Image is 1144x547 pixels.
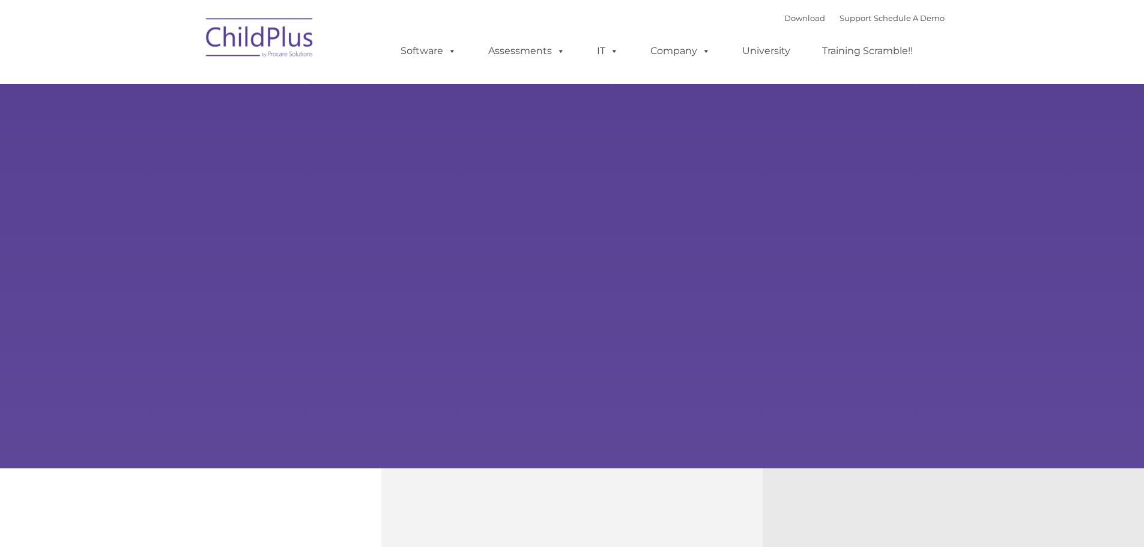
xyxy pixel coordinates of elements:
[840,13,871,23] a: Support
[638,39,722,63] a: Company
[585,39,631,63] a: IT
[784,13,825,23] a: Download
[810,39,925,63] a: Training Scramble!!
[730,39,802,63] a: University
[200,10,320,70] img: ChildPlus by Procare Solutions
[784,13,945,23] font: |
[389,39,468,63] a: Software
[874,13,945,23] a: Schedule A Demo
[476,39,577,63] a: Assessments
